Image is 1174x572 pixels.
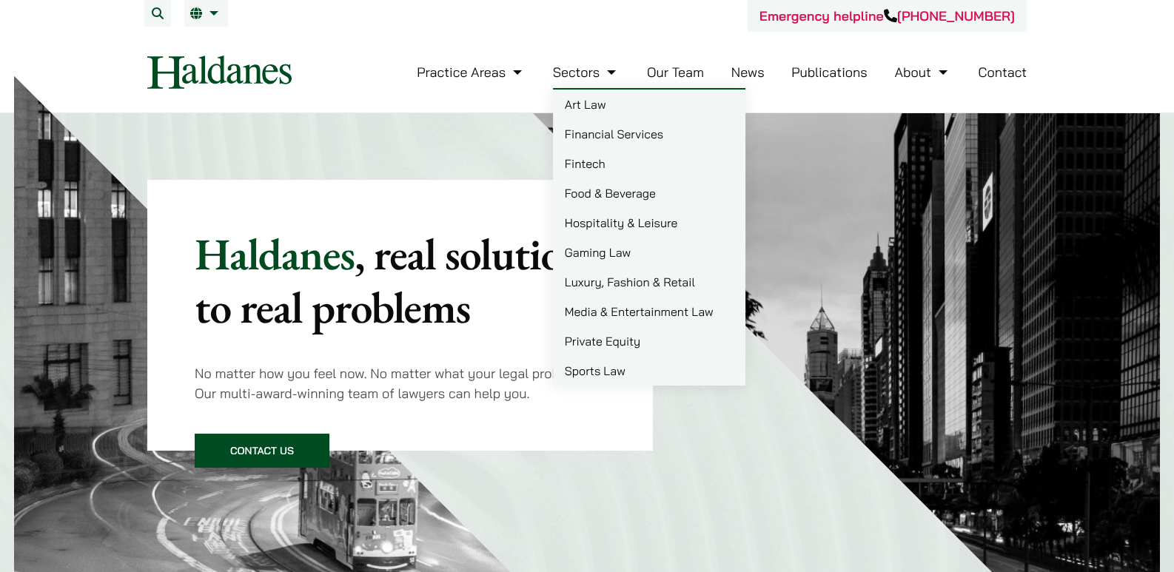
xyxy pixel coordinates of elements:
a: Practice Areas [417,64,526,81]
a: Sports Law [553,356,745,386]
a: Sectors [553,64,620,81]
a: Our Team [647,64,704,81]
a: Contact Us [195,434,329,468]
a: EN [190,7,222,19]
a: Food & Beverage [553,178,745,208]
a: Contact [978,64,1027,81]
a: About [894,64,950,81]
a: Luxury, Fashion & Retail [553,267,745,297]
a: Hospitality & Leisure [553,208,745,238]
a: Financial Services [553,119,745,149]
a: Fintech [553,149,745,178]
a: Gaming Law [553,238,745,267]
a: Media & Entertainment Law [553,297,745,326]
mark: , real solutions to real problems [195,225,600,336]
a: Private Equity [553,326,745,356]
a: Art Law [553,90,745,119]
p: Haldanes [195,227,606,334]
a: News [731,64,765,81]
img: Logo of Haldanes [147,55,292,89]
a: Publications [791,64,868,81]
p: No matter how you feel now. No matter what your legal problem is. Our multi-award-winning team of... [195,363,606,403]
a: Emergency helpline[PHONE_NUMBER] [759,7,1015,24]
